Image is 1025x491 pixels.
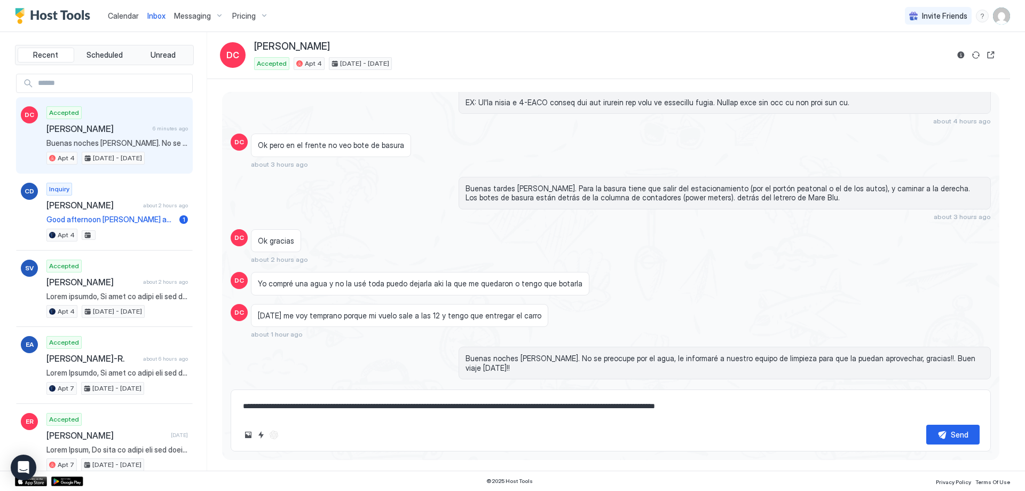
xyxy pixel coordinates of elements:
[58,460,74,470] span: Apt 7
[58,153,75,163] span: Apt 4
[46,353,139,364] span: [PERSON_NAME]-R.
[15,8,95,24] a: Host Tools Logo
[993,7,1010,25] div: User profile
[934,213,991,221] span: about 3 hours ago
[108,10,139,21] a: Calendar
[34,74,192,92] input: Input Field
[226,49,239,61] span: DC
[984,49,997,61] button: Open reservation
[92,460,141,470] span: [DATE] - [DATE]
[15,477,47,486] a: App Store
[18,48,74,63] button: Recent
[951,429,968,440] div: Send
[143,355,188,362] span: about 6 hours ago
[49,108,79,118] span: Accepted
[976,10,989,22] div: menu
[251,330,303,338] span: about 1 hour ago
[955,49,967,61] button: Reservation information
[926,425,980,445] button: Send
[340,59,389,68] span: [DATE] - [DATE]
[26,417,34,426] span: ER
[147,10,165,21] a: Inbox
[251,255,308,263] span: about 2 hours ago
[46,200,139,211] span: [PERSON_NAME]
[143,278,188,285] span: about 2 hours ago
[975,476,1010,487] a: Terms Of Use
[258,236,294,246] span: Ok gracias
[33,50,58,60] span: Recent
[466,354,984,372] span: Buenas noches [PERSON_NAME]. No se preocupe por el agua, le informaré a nuestro equipo de limpiez...
[969,49,982,61] button: Sync reservation
[234,308,244,317] span: DC
[49,184,69,194] span: Inquiry
[135,48,191,63] button: Unread
[254,41,330,53] span: [PERSON_NAME]
[251,160,308,168] span: about 3 hours ago
[147,11,165,20] span: Inbox
[975,479,1010,485] span: Terms Of Use
[46,292,188,301] span: Lorem ipsumdo, Si amet co adipi eli sed doeiusmo tem INCI UTL Etdol Magn/Aliqu Enimadmin ve qui N...
[108,11,139,20] span: Calendar
[936,479,971,485] span: Privacy Policy
[49,415,79,424] span: Accepted
[25,263,34,273] span: SV
[46,123,148,134] span: [PERSON_NAME]
[258,311,541,321] span: [DATE] me voy temprano porque mi vuelo sale a las 12 y tengo que entregar el carro
[143,202,188,209] span: about 2 hours ago
[25,186,34,196] span: CD
[46,277,139,287] span: [PERSON_NAME]
[93,153,142,163] span: [DATE] - [DATE]
[258,279,582,289] span: Yo compré una agua y no la usé toda puedo dejarla aki la que me quedaron o tengo que botarla
[58,230,75,240] span: Apt 4
[183,215,185,223] span: 1
[58,384,74,393] span: Apt 7
[234,276,244,285] span: DC
[49,338,79,347] span: Accepted
[76,48,133,63] button: Scheduled
[46,138,188,148] span: Buenas noches [PERSON_NAME]. No se preocupe por el agua, le informaré a nuestro equipo de limpiez...
[234,137,244,147] span: DC
[242,428,255,441] button: Upload image
[936,476,971,487] a: Privacy Policy
[46,430,167,441] span: [PERSON_NAME]
[234,233,244,243] span: DC
[153,125,188,132] span: 6 minutes ago
[171,432,188,439] span: [DATE]
[933,117,991,125] span: about 4 hours ago
[58,307,75,316] span: Apt 4
[46,368,188,378] span: Lorem Ipsumdo, Si amet co adipi eli sed doeiusmo tem INCI UTL Etdol Magn/Aliqu Enimadmin ve qui N...
[11,455,36,480] div: Open Intercom Messenger
[174,11,211,21] span: Messaging
[486,478,533,485] span: © 2025 Host Tools
[255,428,267,441] button: Quick reply
[922,11,967,21] span: Invite Friends
[46,445,188,455] span: Lorem Ipsum, Do sita co adipi eli sed doeiusmo tem INCI UTL Etdol Magn/Aliqu Enimadmin ve qui Nos...
[51,477,83,486] a: Google Play Store
[258,141,404,150] span: Ok pero en el frente no veo bote de basura
[151,50,176,60] span: Unread
[232,11,256,21] span: Pricing
[15,45,194,65] div: tab-group
[92,384,141,393] span: [DATE] - [DATE]
[466,184,984,202] span: Buenas tardes [PERSON_NAME]. Para la basura tiene que salir del estacionamiento (por el portón pe...
[46,215,175,224] span: Good afternoon [PERSON_NAME] and thank you for your inquiry. You will find beach mats in the apar...
[86,50,123,60] span: Scheduled
[93,307,142,316] span: [DATE] - [DATE]
[257,59,287,68] span: Accepted
[305,59,322,68] span: Apt 4
[49,261,79,271] span: Accepted
[26,340,34,349] span: EA
[25,110,34,120] span: DC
